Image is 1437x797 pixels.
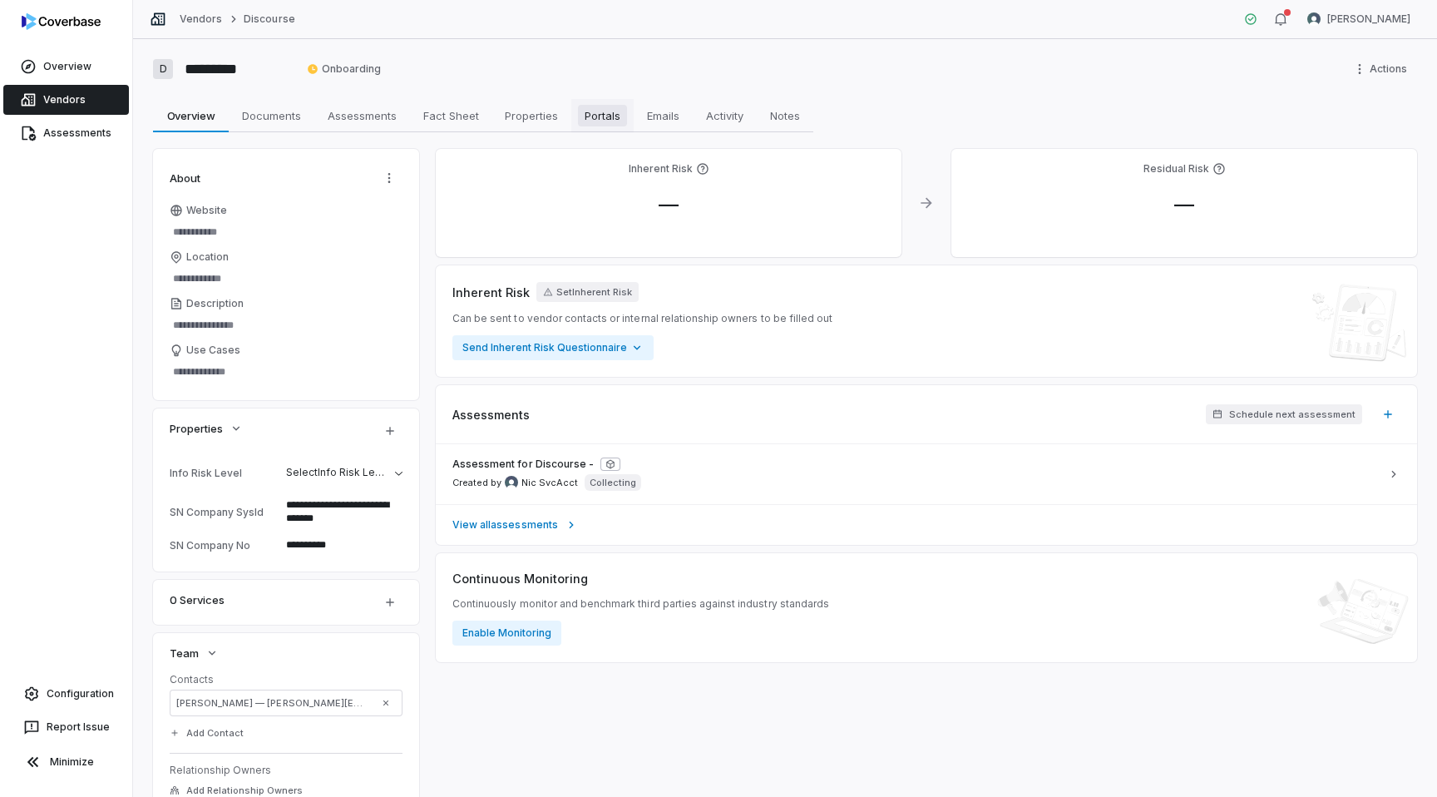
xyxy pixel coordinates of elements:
[160,105,222,126] span: Overview
[1206,404,1362,424] button: Schedule next assessment
[22,13,101,30] img: logo-D7KZi-bG.svg
[498,105,565,126] span: Properties
[170,360,402,384] textarea: Use Cases
[180,12,222,26] a: Vendors
[452,335,654,360] button: Send Inherent Risk Questionnaire
[505,476,518,489] img: Nic SvcAcct avatar
[235,105,308,126] span: Documents
[244,12,294,26] a: Discourse
[47,720,110,734] span: Report Issue
[170,467,279,479] div: Info Risk Level
[452,570,588,587] span: Continuous Monitoring
[452,406,530,423] span: Assessments
[7,745,126,779] button: Minimize
[170,764,402,777] dt: Relationship Owners
[452,621,561,646] button: Enable Monitoring
[521,477,578,489] span: Nic SvcAcct
[170,171,200,186] span: About
[3,85,129,115] a: Vendors
[43,93,86,106] span: Vendors
[436,444,1417,504] a: Assessment for Discourse -Created by Nic SvcAcct avatarNic SvcAcctCollecting
[452,476,578,489] span: Created by
[452,312,832,325] span: Can be sent to vendor contacts or internal relationship owners to be filled out
[1348,57,1417,82] button: More actions
[170,267,402,290] input: Location
[186,204,227,217] span: Website
[452,458,594,471] span: Assessment for Discourse -
[699,105,750,126] span: Activity
[186,297,244,310] span: Description
[286,466,390,478] span: Select Info Risk Level
[165,638,224,668] button: Team
[186,785,303,797] span: Add Relationship Owners
[1297,7,1420,32] button: Sayantan Bhattacherjee avatar[PERSON_NAME]
[763,105,807,126] span: Notes
[170,314,402,337] textarea: Description
[186,250,229,264] span: Location
[640,105,686,126] span: Emails
[417,105,486,126] span: Fact Sheet
[321,105,403,126] span: Assessments
[376,166,402,191] button: Actions
[50,755,94,769] span: Minimize
[186,344,240,357] span: Use Cases
[47,687,114,700] span: Configuration
[1229,408,1356,421] span: Schedule next assessment
[170,506,279,518] div: SN Company SysId
[176,696,371,710] span: [PERSON_NAME] — [PERSON_NAME][EMAIL_ADDRESS][DOMAIN_NAME]
[170,539,279,552] div: SN Company No
[452,518,558,532] span: View all assessments
[170,673,402,686] dt: Contacts
[170,421,223,436] span: Properties
[1327,12,1410,26] span: [PERSON_NAME]
[590,476,636,489] p: Collecting
[436,504,1417,545] a: View allassessments
[3,52,129,82] a: Overview
[452,597,829,611] span: Continuously monitor and benchmark third parties against industry standards
[170,220,402,244] input: Website
[536,282,639,302] button: SetInherent Risk
[452,284,530,301] span: Inherent Risk
[7,712,126,742] button: Report Issue
[1143,162,1209,176] h4: Residual Risk
[1307,12,1321,26] img: Sayantan Bhattacherjee avatar
[165,413,248,443] button: Properties
[43,126,111,140] span: Assessments
[7,679,126,709] a: Configuration
[307,62,381,76] span: Onboarding
[1161,192,1207,216] span: —
[3,118,129,148] a: Assessments
[645,192,692,216] span: —
[43,60,91,73] span: Overview
[629,162,693,176] h4: Inherent Risk
[170,646,199,661] span: Team
[578,105,627,126] span: Portals
[165,718,249,748] button: Add Contact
